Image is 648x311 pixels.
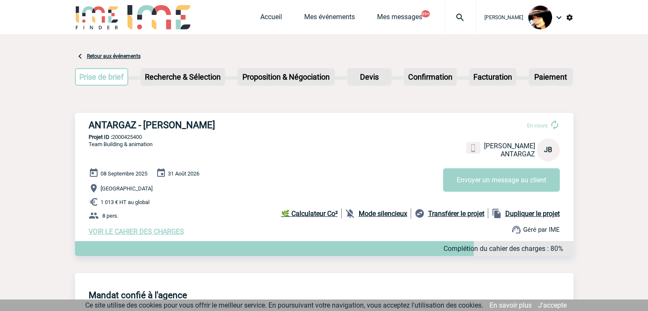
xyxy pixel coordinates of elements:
p: Confirmation [405,69,456,85]
a: J'accepte [538,301,567,309]
img: support.png [511,225,521,235]
span: Géré par IME [523,226,560,233]
h4: Mandat confié à l'agence [89,290,187,300]
span: Ce site utilise des cookies pour vous offrir le meilleur service. En poursuivant votre navigation... [85,301,483,309]
span: En cours [527,122,548,129]
p: Proposition & Négociation [238,69,334,85]
span: [PERSON_NAME] [484,14,523,20]
span: JB [544,146,552,154]
p: 2000425400 [75,134,573,140]
button: Envoyer un message au client [443,168,560,192]
span: ANTARGAZ [501,150,535,158]
a: Mes messages [377,13,422,25]
img: portable.png [469,144,477,152]
b: Dupliquer le projet [505,210,560,218]
span: Team Building & animation [89,141,153,147]
a: VOIR LE CAHIER DES CHARGES [89,227,184,236]
a: 🌿 Calculateur Co² [281,208,342,219]
img: 101023-0.jpg [528,6,552,29]
a: En savoir plus [490,301,532,309]
img: file_copy-black-24dp.png [492,208,502,219]
a: Mes événements [304,13,355,25]
b: Projet ID : [89,134,112,140]
span: [PERSON_NAME] [484,142,535,150]
b: Mode silencieux [359,210,407,218]
img: IME-Finder [75,5,119,29]
button: 99+ [421,10,430,17]
p: Recherche & Sélection [141,69,224,85]
span: 1 013 € HT au global [101,199,150,205]
a: Retour aux événements [87,53,141,59]
span: 8 pers. [102,213,118,219]
h3: ANTARGAZ - [PERSON_NAME] [89,120,344,130]
p: Paiement [530,69,572,85]
b: Transférer le projet [428,210,484,218]
p: Prise de brief [76,69,128,85]
p: Facturation [470,69,516,85]
span: [GEOGRAPHIC_DATA] [101,185,153,192]
b: 🌿 Calculateur Co² [281,210,338,218]
span: 31 Août 2026 [168,170,199,177]
a: Accueil [260,13,282,25]
p: Devis [348,69,391,85]
span: 08 Septembre 2025 [101,170,147,177]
